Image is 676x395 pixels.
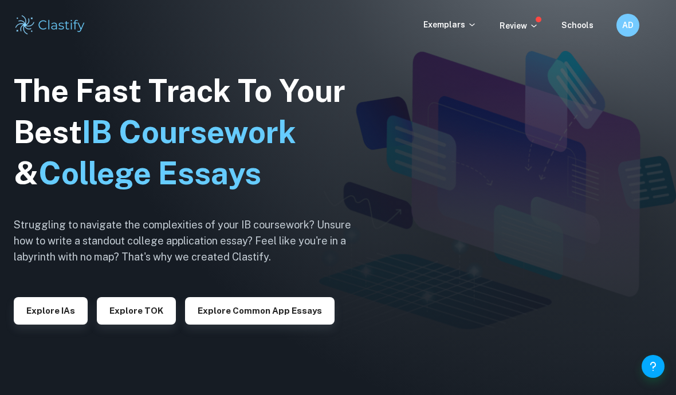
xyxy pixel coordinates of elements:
p: Review [500,19,539,32]
p: Exemplars [423,18,477,31]
button: Explore IAs [14,297,88,325]
h6: Struggling to navigate the complexities of your IB coursework? Unsure how to write a standout col... [14,217,369,265]
a: Schools [561,21,594,30]
button: Explore TOK [97,297,176,325]
button: Explore Common App essays [185,297,335,325]
img: Clastify logo [14,14,87,37]
h1: The Fast Track To Your Best & [14,70,369,194]
h6: AD [622,19,635,31]
span: College Essays [38,155,261,191]
button: Help and Feedback [642,355,665,378]
a: Explore IAs [14,305,88,315]
a: Explore TOK [97,305,176,315]
button: AD [616,14,639,37]
span: IB Coursework [82,114,296,150]
a: Explore Common App essays [185,305,335,315]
